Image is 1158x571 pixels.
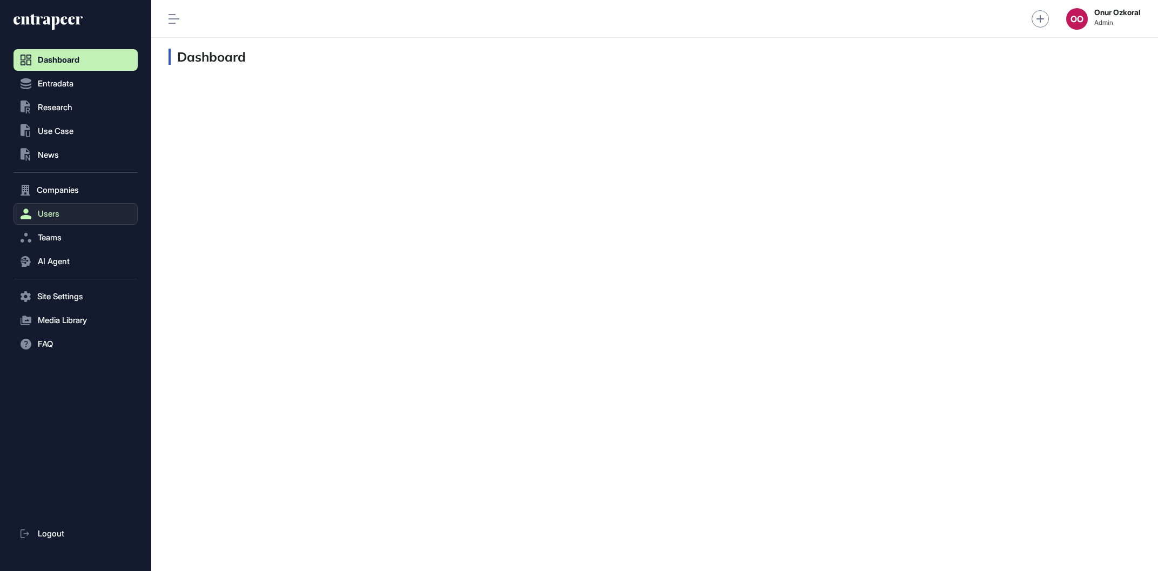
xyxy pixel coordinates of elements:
button: AI Agent [14,251,138,272]
span: Teams [38,233,62,242]
button: Entradata [14,73,138,95]
button: Site Settings [14,286,138,307]
button: Users [14,203,138,225]
a: Logout [14,523,138,545]
button: Use Case [14,120,138,142]
span: Dashboard [38,56,79,64]
a: Dashboard [14,49,138,71]
button: Teams [14,227,138,248]
button: Companies [14,179,138,201]
span: Research [38,103,72,112]
span: Site Settings [37,292,83,301]
button: Research [14,97,138,118]
button: Media Library [14,310,138,331]
span: FAQ [38,340,53,348]
span: Media Library [38,316,87,325]
span: Logout [38,529,64,538]
button: FAQ [14,333,138,355]
span: News [38,151,59,159]
span: Entradata [38,79,73,88]
button: News [14,144,138,166]
span: Companies [37,186,79,194]
span: Admin [1094,19,1141,26]
span: Users [38,210,59,218]
span: Use Case [38,127,73,136]
button: OO [1066,8,1088,30]
h3: Dashboard [169,49,246,65]
strong: Onur Ozkoral [1094,8,1141,17]
span: AI Agent [38,257,70,266]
